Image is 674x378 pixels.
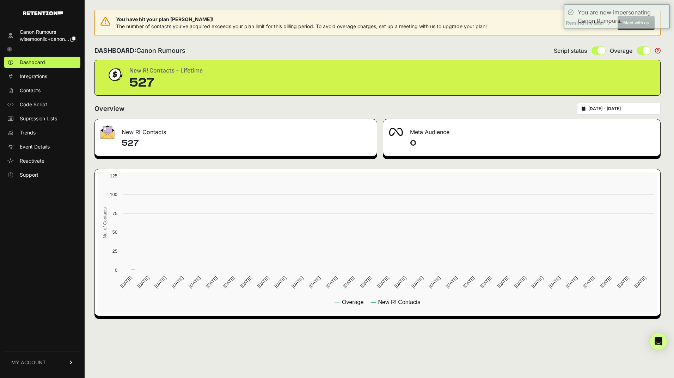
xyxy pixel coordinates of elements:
[4,99,80,110] a: Code Script
[496,275,510,289] text: [DATE]
[4,141,80,152] a: Event Details
[116,23,487,29] span: The number of contacts you've acquired exceeds your plan limit for this billing period. To avoid ...
[119,275,133,289] text: [DATE]
[4,155,80,166] a: Reactivate
[20,101,47,108] span: Code Script
[428,275,441,289] text: [DATE]
[20,157,44,164] span: Reactivate
[20,73,47,80] span: Integrations
[112,229,117,235] text: 50
[20,171,38,178] span: Support
[129,76,203,90] div: 527
[359,275,373,289] text: [DATE]
[94,104,124,114] h2: Overview
[4,85,80,96] a: Contacts
[4,57,80,68] a: Dashboard
[582,275,596,289] text: [DATE]
[290,275,304,289] text: [DATE]
[94,46,185,56] h2: DASHBOARD:
[531,275,544,289] text: [DATE]
[11,359,46,366] span: MY ACCOUNT
[342,299,363,305] text: Overage
[112,248,117,254] text: 25
[445,275,459,289] text: [DATE]
[116,16,487,23] span: You have hit your plan [PERSON_NAME]!
[20,115,57,122] span: Supression Lists
[4,26,80,45] a: Canon Rumours wisemoonllc+canon...
[239,275,253,289] text: [DATE]
[393,275,407,289] text: [DATE]
[342,275,356,289] text: [DATE]
[513,275,527,289] text: [DATE]
[4,352,80,373] a: MY ACCOUNT
[122,138,371,149] h4: 527
[188,275,202,289] text: [DATE]
[20,36,69,42] span: wisemoonllc+canon...
[136,275,150,289] text: [DATE]
[599,275,613,289] text: [DATE]
[20,87,41,94] span: Contacts
[274,275,287,289] text: [DATE]
[205,275,219,289] text: [DATE]
[563,17,613,29] button: Remind me later
[20,59,45,66] span: Dashboard
[115,267,117,273] text: 0
[106,66,124,83] img: dollar-coin-05c43ed7efb7bc0c12610022525b4bbbb207c7efeef5aecc26f025e68dcafac9.png
[4,71,80,82] a: Integrations
[308,275,321,289] text: [DATE]
[616,275,630,289] text: [DATE]
[565,275,578,289] text: [DATE]
[95,119,377,140] div: New R! Contacts
[383,119,660,140] div: Meta Audience
[411,275,424,289] text: [DATE]
[112,211,117,216] text: 75
[554,46,587,55] span: Script status
[410,138,655,149] h4: 0
[378,299,420,305] text: New R! Contacts
[136,47,185,54] span: Canon Rumours
[222,275,236,289] text: [DATE]
[110,173,117,178] text: 125
[4,113,80,124] a: Supression Lists
[578,8,666,25] div: You are now impersonating Canon Rumours.
[102,207,108,238] text: No. of Contacts
[153,275,167,289] text: [DATE]
[547,275,561,289] text: [DATE]
[389,128,403,136] img: fa-meta-2f981b61bb99beabf952f7030308934f19ce035c18b003e963880cc3fabeebb7.png
[20,129,36,136] span: Trends
[462,275,476,289] text: [DATE]
[633,275,647,289] text: [DATE]
[129,66,203,76] div: New R! Contacts - Lifetime
[100,125,115,139] img: fa-envelope-19ae18322b30453b285274b1b8af3d052b27d846a4fbe8435d1a52b978f639a2.png
[20,29,75,36] div: Canon Rumours
[23,11,63,15] img: Retention.com
[110,192,117,197] text: 100
[650,333,667,350] div: Open Intercom Messenger
[610,46,632,55] span: Overage
[4,127,80,138] a: Trends
[171,275,184,289] text: [DATE]
[256,275,270,289] text: [DATE]
[20,143,50,150] span: Event Details
[376,275,390,289] text: [DATE]
[479,275,493,289] text: [DATE]
[325,275,339,289] text: [DATE]
[4,169,80,181] a: Support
